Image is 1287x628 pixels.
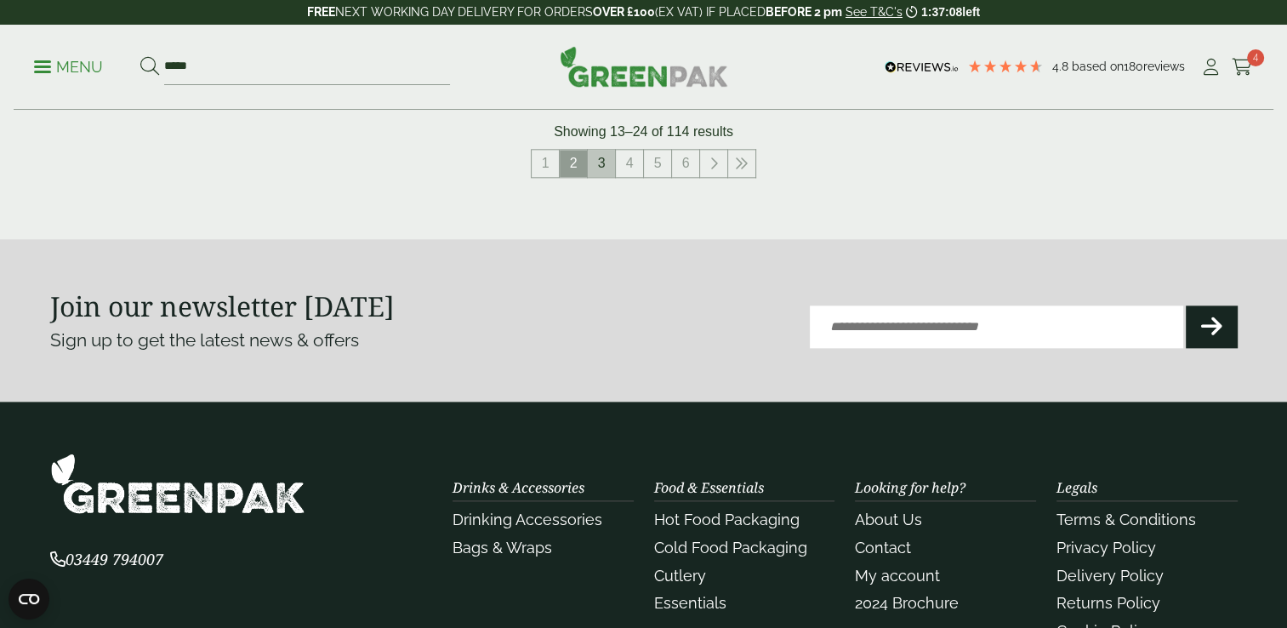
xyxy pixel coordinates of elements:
[1143,60,1185,73] span: reviews
[307,5,335,19] strong: FREE
[654,511,800,528] a: Hot Food Packaging
[50,288,395,324] strong: Join our newsletter [DATE]
[588,150,615,177] a: 3
[654,594,726,612] a: Essentials
[1200,59,1222,76] i: My Account
[855,567,940,585] a: My account
[1056,567,1164,585] a: Delivery Policy
[855,511,922,528] a: About Us
[921,5,962,19] span: 1:37:08
[855,594,959,612] a: 2024 Brochure
[766,5,842,19] strong: BEFORE 2 pm
[1056,594,1160,612] a: Returns Policy
[532,150,559,177] a: 1
[554,122,733,142] p: Showing 13–24 of 114 results
[9,579,49,619] button: Open CMP widget
[967,59,1044,74] div: 4.78 Stars
[855,539,911,557] a: Contact
[1056,511,1196,528] a: Terms & Conditions
[593,5,655,19] strong: OVER £100
[1247,49,1264,66] span: 4
[50,552,163,568] a: 03449 794007
[50,327,584,354] p: Sign up to get the latest news & offers
[560,46,728,87] img: GreenPak Supplies
[654,539,807,557] a: Cold Food Packaging
[50,453,305,515] img: GreenPak Supplies
[644,150,671,177] a: 5
[453,539,552,557] a: Bags & Wraps
[453,511,602,528] a: Drinking Accessories
[885,61,959,73] img: REVIEWS.io
[1072,60,1124,73] span: Based on
[34,57,103,77] p: Menu
[1232,59,1253,76] i: Cart
[672,150,699,177] a: 6
[654,567,706,585] a: Cutlery
[616,150,643,177] a: 4
[560,150,587,177] span: 2
[1052,60,1072,73] span: 4.8
[1232,54,1253,80] a: 4
[846,5,903,19] a: See T&C's
[34,57,103,74] a: Menu
[1056,539,1156,557] a: Privacy Policy
[962,5,980,19] span: left
[1124,60,1143,73] span: 180
[50,549,163,569] span: 03449 794007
